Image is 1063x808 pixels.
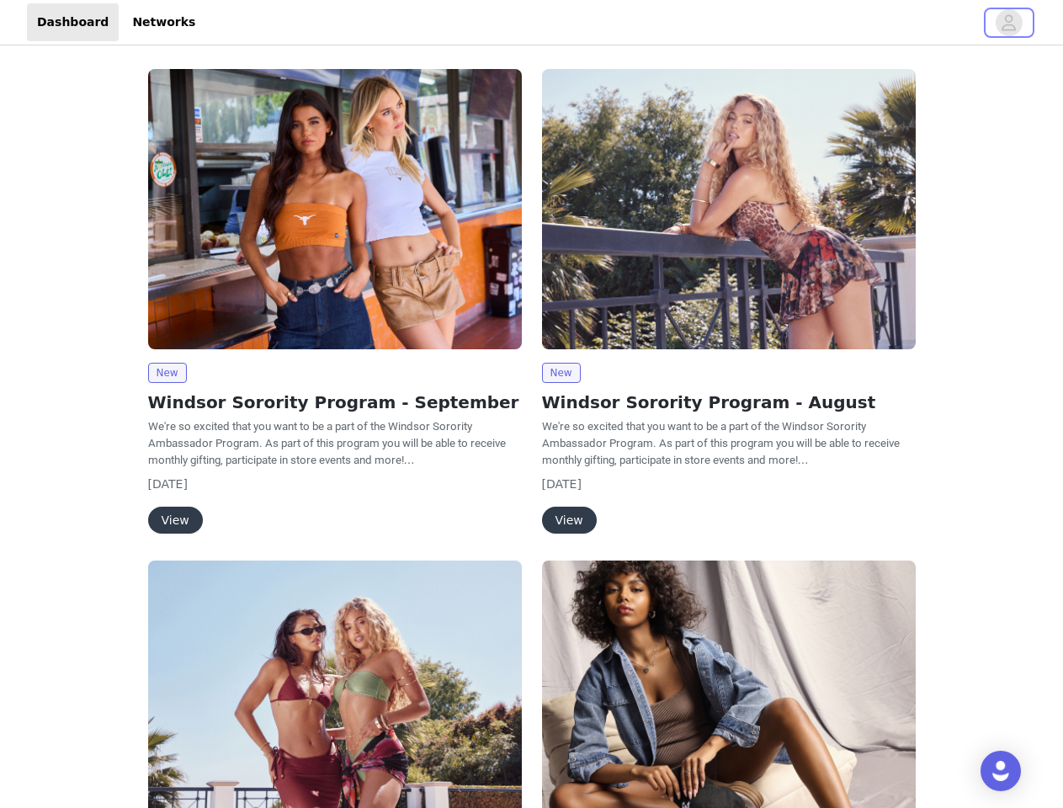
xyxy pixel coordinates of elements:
[981,751,1021,791] div: Open Intercom Messenger
[148,507,203,534] button: View
[122,3,205,41] a: Networks
[542,390,916,415] h2: Windsor Sorority Program - August
[148,514,203,527] a: View
[148,363,187,383] span: New
[148,390,522,415] h2: Windsor Sorority Program - September
[148,420,506,466] span: We're so excited that you want to be a part of the Windsor Sorority Ambassador Program. As part o...
[148,69,522,349] img: Windsor
[542,69,916,349] img: Windsor
[542,514,597,527] a: View
[148,477,188,491] span: [DATE]
[542,420,900,466] span: We're so excited that you want to be a part of the Windsor Sorority Ambassador Program. As part o...
[542,507,597,534] button: View
[27,3,119,41] a: Dashboard
[542,477,582,491] span: [DATE]
[542,363,581,383] span: New
[1001,9,1017,36] div: avatar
